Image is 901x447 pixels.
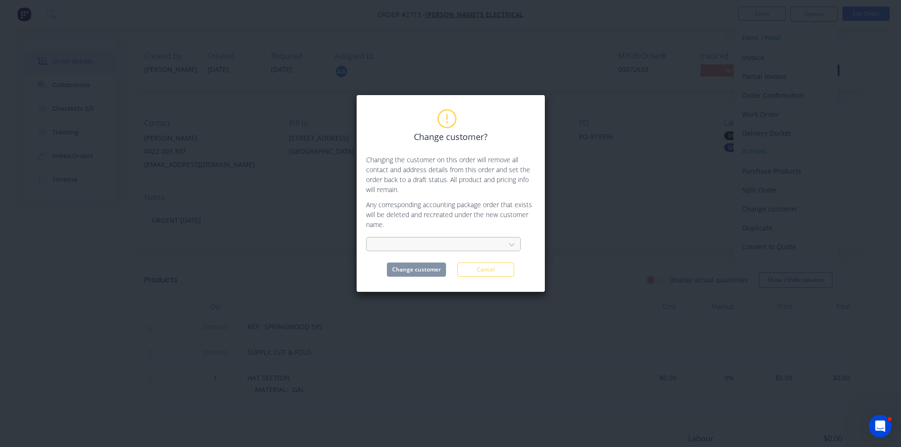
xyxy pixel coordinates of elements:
p: Any corresponding accounting package order that exists will be deleted and recreated under the ne... [366,200,535,229]
span: Change customer? [414,131,488,143]
button: Cancel [457,263,514,277]
p: Changing the customer on this order will remove all contact and address details from this order a... [366,155,535,194]
iframe: Intercom live chat [869,415,892,438]
button: Change customer [387,263,446,277]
